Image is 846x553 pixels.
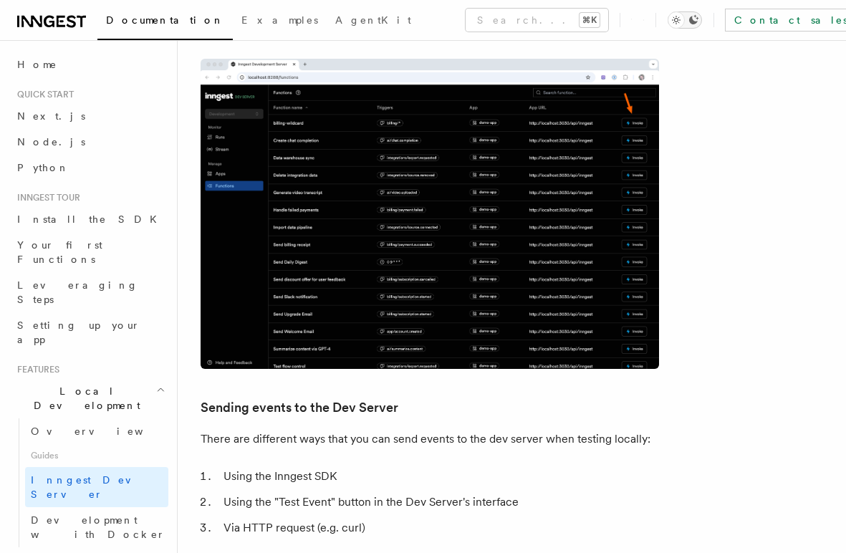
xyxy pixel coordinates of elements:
[219,492,774,512] li: Using the "Test Event" button in the Dev Server's interface
[466,9,608,32] button: Search...⌘K
[106,14,224,26] span: Documentation
[17,279,138,305] span: Leveraging Steps
[201,59,659,369] img: dev-server-functions-2025-01-15.png
[580,13,600,27] kbd: ⌘K
[31,474,153,500] span: Inngest Dev Server
[11,192,80,203] span: Inngest tour
[219,518,774,538] li: Via HTTP request (e.g. curl)
[25,507,168,547] a: Development with Docker
[335,14,411,26] span: AgentKit
[11,206,168,232] a: Install the SDK
[17,319,140,345] span: Setting up your app
[17,136,85,148] span: Node.js
[11,155,168,181] a: Python
[11,129,168,155] a: Node.js
[31,514,165,540] span: Development with Docker
[25,444,168,467] span: Guides
[25,418,168,444] a: Overview
[11,364,59,375] span: Features
[233,4,327,39] a: Examples
[17,213,165,225] span: Install the SDK
[11,103,168,129] a: Next.js
[17,162,69,173] span: Python
[17,57,57,72] span: Home
[201,398,398,418] a: Sending events to the Dev Server
[97,4,233,40] a: Documentation
[25,467,168,507] a: Inngest Dev Server
[219,466,774,486] li: Using the Inngest SDK
[11,418,168,547] div: Local Development
[11,89,74,100] span: Quick start
[17,239,102,265] span: Your first Functions
[327,4,420,39] a: AgentKit
[11,232,168,272] a: Your first Functions
[201,429,774,449] p: There are different ways that you can send events to the dev server when testing locally:
[11,312,168,352] a: Setting up your app
[11,378,168,418] button: Local Development
[17,110,85,122] span: Next.js
[11,384,156,413] span: Local Development
[668,11,702,29] button: Toggle dark mode
[11,52,168,77] a: Home
[11,272,168,312] a: Leveraging Steps
[31,425,178,437] span: Overview
[241,14,318,26] span: Examples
